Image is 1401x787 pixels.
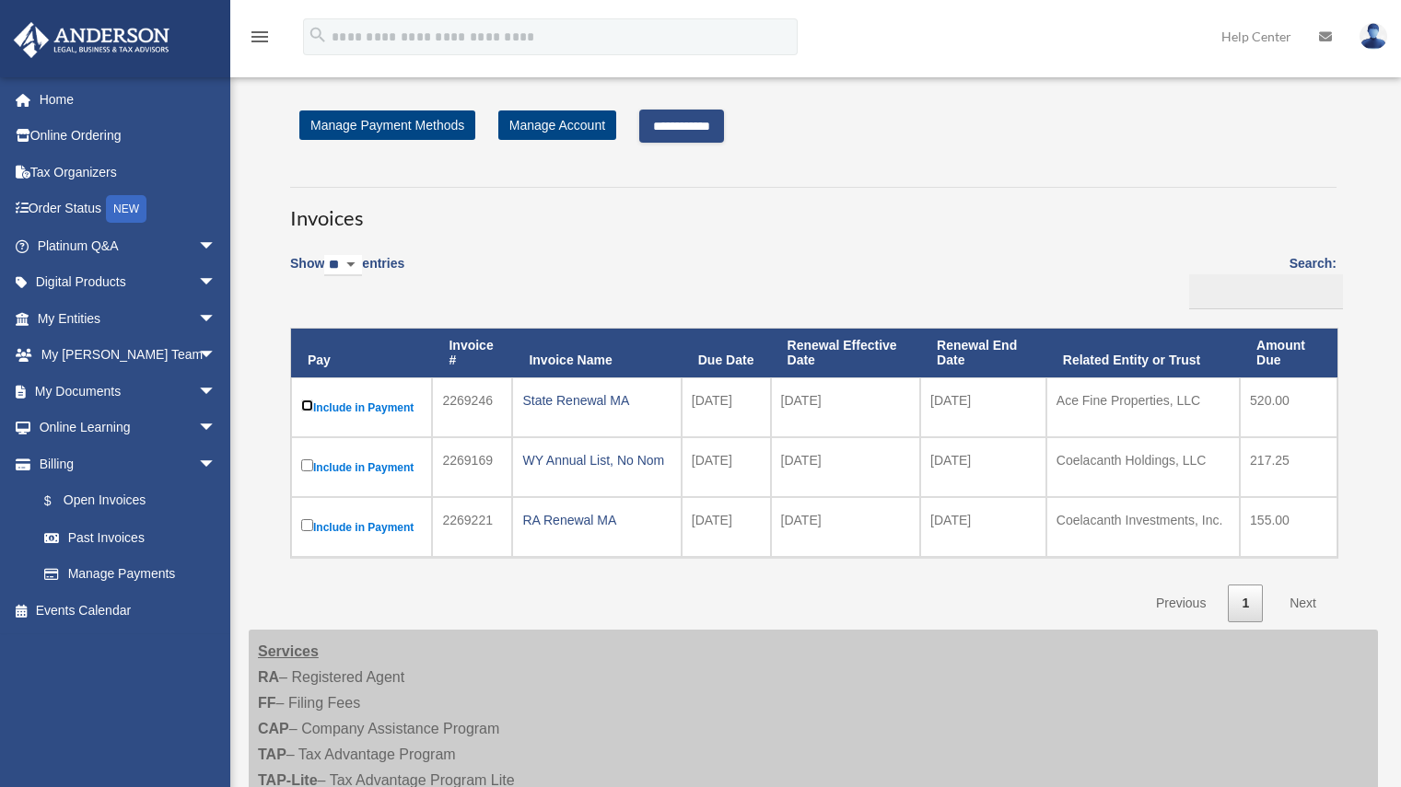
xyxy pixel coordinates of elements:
[432,377,512,437] td: 2269246
[249,32,271,48] a: menu
[771,329,921,378] th: Renewal Effective Date: activate to sort column ascending
[498,110,616,140] a: Manage Account
[198,410,235,447] span: arrow_drop_down
[198,227,235,265] span: arrow_drop_down
[198,446,235,483] span: arrow_drop_down
[258,721,289,736] strong: CAP
[1240,497,1337,557] td: 155.00
[13,154,244,191] a: Tax Organizers
[432,497,512,557] td: 2269221
[13,337,244,374] a: My [PERSON_NAME] Teamarrow_drop_down
[26,519,235,556] a: Past Invoices
[13,592,244,629] a: Events Calendar
[290,187,1337,233] h3: Invoices
[291,329,432,378] th: Pay: activate to sort column descending
[301,459,313,471] input: Include in Payment
[512,329,681,378] th: Invoice Name: activate to sort column ascending
[920,437,1046,497] td: [DATE]
[771,437,921,497] td: [DATE]
[1046,377,1240,437] td: Ace Fine Properties, LLC
[920,497,1046,557] td: [DATE]
[1142,584,1220,622] a: Previous
[1276,584,1330,622] a: Next
[13,264,244,301] a: Digital Productsarrow_drop_down
[1046,329,1240,378] th: Related Entity or Trust: activate to sort column ascending
[13,118,244,155] a: Online Ordering
[301,399,313,411] input: Include in Payment
[198,373,235,411] span: arrow_drop_down
[299,110,475,140] a: Manage Payment Methods
[432,437,512,497] td: 2269169
[682,497,771,557] td: [DATE]
[522,507,671,533] div: RA Renewal MA
[258,746,286,762] strong: TAP
[920,329,1046,378] th: Renewal End Date: activate to sort column ascending
[1240,437,1337,497] td: 217.25
[1046,437,1240,497] td: Coelacanth Holdings, LLC
[1183,252,1337,309] label: Search:
[771,377,921,437] td: [DATE]
[13,300,244,337] a: My Entitiesarrow_drop_down
[258,643,319,659] strong: Services
[1240,329,1337,378] th: Amount Due: activate to sort column ascending
[198,264,235,302] span: arrow_drop_down
[1189,274,1343,309] input: Search:
[522,388,671,413] div: State Renewal MA
[13,373,244,410] a: My Documentsarrow_drop_down
[301,515,422,538] label: Include in Payment
[13,191,244,228] a: Order StatusNEW
[13,410,244,446] a: Online Learningarrow_drop_down
[198,300,235,338] span: arrow_drop_down
[13,227,244,264] a: Platinum Q&Aarrow_drop_down
[1228,584,1263,622] a: 1
[771,497,921,557] td: [DATE]
[1360,23,1387,50] img: User Pic
[301,519,313,531] input: Include in Payment
[290,252,404,295] label: Show entries
[324,255,362,276] select: Showentries
[1046,497,1240,557] td: Coelacanth Investments, Inc.
[26,482,226,520] a: $Open Invoices
[8,22,175,58] img: Anderson Advisors Platinum Portal
[682,329,771,378] th: Due Date: activate to sort column ascending
[301,456,422,479] label: Include in Payment
[249,26,271,48] i: menu
[258,669,279,685] strong: RA
[682,437,771,497] td: [DATE]
[432,329,512,378] th: Invoice #: activate to sort column ascending
[54,490,64,513] span: $
[522,447,671,473] div: WY Annual List, No Nom
[13,81,244,118] a: Home
[106,195,146,223] div: NEW
[301,396,422,419] label: Include in Payment
[26,556,235,593] a: Manage Payments
[1240,377,1337,437] td: 520.00
[682,377,771,437] td: [DATE]
[920,377,1046,437] td: [DATE]
[198,337,235,375] span: arrow_drop_down
[13,446,235,482] a: Billingarrow_drop_down
[258,695,276,711] strong: FF
[308,25,328,45] i: search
